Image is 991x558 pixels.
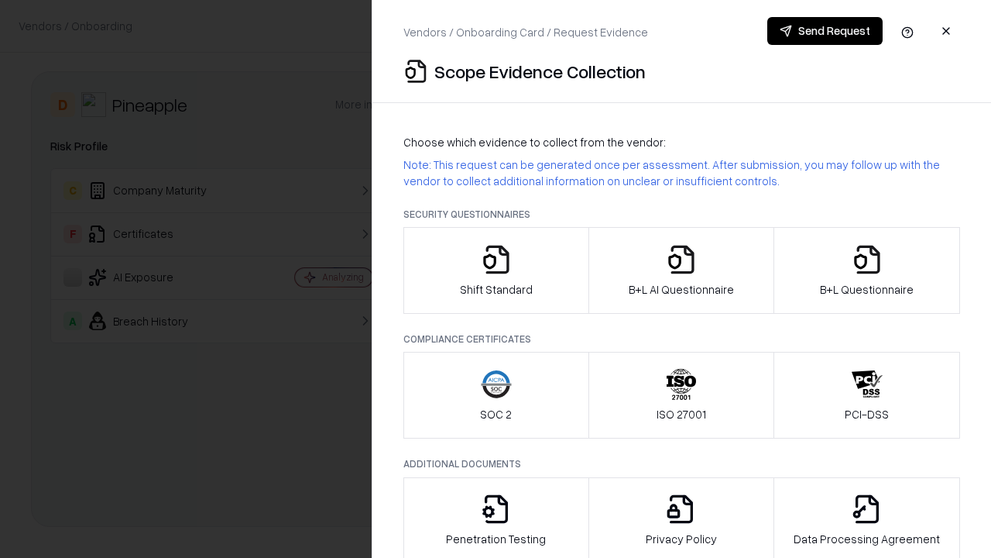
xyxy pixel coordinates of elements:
p: Shift Standard [460,281,533,298]
p: Scope Evidence Collection [434,59,646,84]
p: Security Questionnaires [403,208,960,221]
p: Additional Documents [403,457,960,470]
p: ISO 27001 [657,406,706,422]
button: B+L Questionnaire [773,227,960,314]
button: SOC 2 [403,352,589,439]
p: B+L AI Questionnaire [629,281,734,298]
p: PCI-DSS [845,406,889,422]
p: B+L Questionnaire [820,281,914,298]
button: ISO 27001 [588,352,775,439]
button: PCI-DSS [773,352,960,439]
p: Vendors / Onboarding Card / Request Evidence [403,24,648,40]
p: Note: This request can be generated once per assessment. After submission, you may follow up with... [403,157,960,189]
p: Penetration Testing [446,531,546,547]
p: Privacy Policy [646,531,717,547]
p: Data Processing Agreement [794,531,940,547]
p: Choose which evidence to collect from the vendor: [403,134,960,150]
button: B+L AI Questionnaire [588,227,775,314]
button: Shift Standard [403,227,589,314]
p: SOC 2 [480,406,512,422]
p: Compliance Certificates [403,332,960,346]
button: Send Request [767,17,883,45]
